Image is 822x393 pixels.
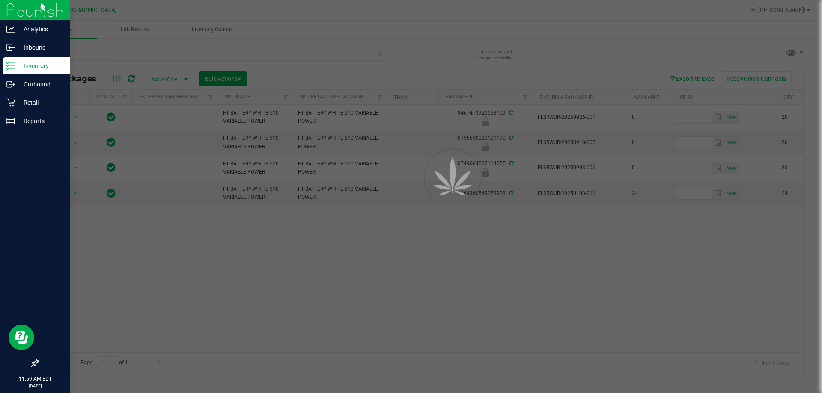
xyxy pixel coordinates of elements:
[15,98,66,108] p: Retail
[6,117,15,125] inline-svg: Reports
[4,383,66,389] p: [DATE]
[15,116,66,126] p: Reports
[15,61,66,71] p: Inventory
[15,42,66,53] p: Inbound
[9,325,34,350] iframe: Resource center
[6,43,15,52] inline-svg: Inbound
[6,98,15,107] inline-svg: Retail
[6,62,15,70] inline-svg: Inventory
[6,25,15,33] inline-svg: Analytics
[4,375,66,383] p: 11:59 AM EDT
[15,79,66,89] p: Outbound
[15,24,66,34] p: Analytics
[6,80,15,89] inline-svg: Outbound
